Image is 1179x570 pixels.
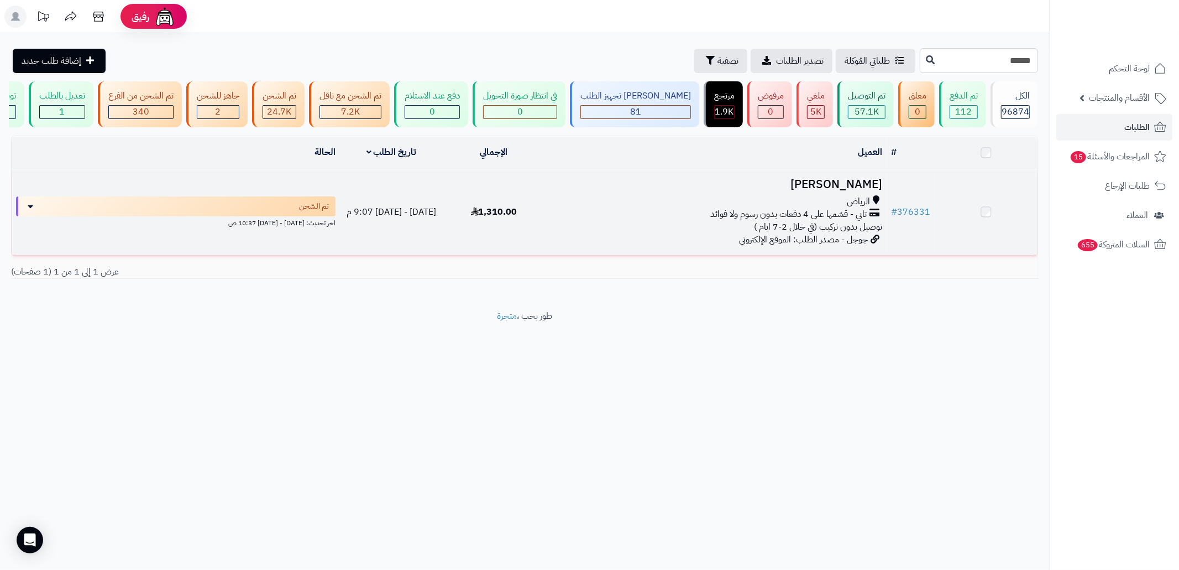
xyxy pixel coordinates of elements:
[108,90,174,102] div: تم الشحن من الفرع
[96,81,184,127] a: تم الشحن من الفرع 340
[154,6,176,28] img: ai-face.png
[471,205,517,219] span: 1,310.00
[483,90,557,102] div: في انتظار صورة التحويل
[714,90,735,102] div: مرتجع
[480,146,508,159] a: الإجمالي
[405,106,459,118] div: 0
[17,527,43,553] div: Open Intercom Messenger
[22,54,81,68] span: إضافة طلب جديد
[429,105,435,118] span: 0
[758,106,783,118] div: 0
[299,201,329,212] span: تم الشحن
[1001,90,1030,102] div: الكل
[263,106,296,118] div: 24744
[745,81,794,127] a: مرفوض 0
[950,90,978,102] div: تم الدفع
[1077,237,1150,252] span: السلات المتروكة
[307,81,392,127] a: تم الشحن مع ناقل 7.2K
[109,106,173,118] div: 340
[1056,55,1172,82] a: لوحة التحكم
[848,90,885,102] div: تم التوصيل
[847,195,870,208] span: الرياض
[1056,114,1172,141] a: الطلبات
[896,81,937,127] a: معلق 0
[497,309,517,323] a: متجرة
[268,105,292,118] span: 24.7K
[517,105,523,118] span: 0
[27,81,96,127] a: تعديل بالطلب 1
[133,105,149,118] span: 340
[701,81,745,127] a: مرتجع 1.9K
[250,81,307,127] a: تم الشحن 24.7K
[1109,61,1150,76] span: لوحة التحكم
[580,90,691,102] div: [PERSON_NAME] تجهيز الطلب
[40,106,85,118] div: 1
[1078,239,1098,251] span: 655
[715,105,734,118] span: 1.9K
[937,81,988,127] a: تم الدفع 112
[1089,90,1150,106] span: الأقسام والمنتجات
[758,90,784,102] div: مرفوض
[909,106,926,118] div: 0
[694,49,747,73] button: تصفية
[1126,208,1148,223] span: العملاء
[1056,231,1172,258] a: السلات المتروكة655
[60,105,65,118] span: 1
[845,54,890,68] span: طلباتي المُوكلة
[470,81,568,127] a: في انتظار صورة التحويل 0
[3,266,525,278] div: عرض 1 إلى 1 من 1 (1 صفحات)
[794,81,835,127] a: ملغي 5K
[184,81,250,127] a: جاهز للشحن 2
[197,90,239,102] div: جاهز للشحن
[891,205,930,219] a: #376331
[848,106,885,118] div: 57090
[263,90,296,102] div: تم الشحن
[315,146,336,159] a: الحالة
[1056,173,1172,199] a: طلبات الإرجاع
[16,216,336,228] div: اخر تحديث: [DATE] - [DATE] 10:37 ص
[710,208,867,221] span: تابي - قسّمها على 4 دفعات بدون رسوم ولا فوائد
[717,54,738,68] span: تصفية
[366,146,417,159] a: تاريخ الطلب
[29,6,57,30] a: تحديثات المنصة
[891,205,897,219] span: #
[13,49,106,73] a: إضافة طلب جديد
[39,90,85,102] div: تعديل بالطلب
[891,146,897,159] a: #
[715,106,734,118] div: 1851
[1056,202,1172,229] a: العملاء
[807,90,825,102] div: ملغي
[347,205,436,219] span: [DATE] - [DATE] 9:07 م
[1124,120,1150,135] span: الطلبات
[858,146,882,159] a: العميل
[341,105,360,118] span: 7.2K
[836,49,915,73] a: طلباتي المُوكلة
[405,90,460,102] div: دفع عند الاستلام
[320,106,381,118] div: 7222
[835,81,896,127] a: تم التوصيل 57.1K
[808,106,824,118] div: 4999
[484,106,557,118] div: 0
[768,105,774,118] span: 0
[216,105,221,118] span: 2
[754,220,882,234] span: توصيل بدون تركيب (في خلال 2-7 ايام )
[568,81,701,127] a: [PERSON_NAME] تجهيز الطلب 81
[1105,178,1150,194] span: طلبات الإرجاع
[855,105,879,118] span: 57.1K
[956,105,972,118] span: 112
[739,233,868,246] span: جوجل - مصدر الطلب: الموقع الإلكتروني
[1056,143,1172,170] a: المراجعات والأسئلة15
[776,54,824,68] span: تصدير الطلبات
[1070,149,1150,164] span: المراجعات والأسئلة
[988,81,1040,127] a: الكل96874
[392,81,470,127] a: دفع عند الاستلام 0
[630,105,641,118] span: 81
[915,105,920,118] span: 0
[581,106,690,118] div: 81
[197,106,239,118] div: 2
[810,105,821,118] span: 5K
[950,106,977,118] div: 112
[909,90,926,102] div: معلق
[132,10,149,23] span: رفيق
[319,90,381,102] div: تم الشحن مع ناقل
